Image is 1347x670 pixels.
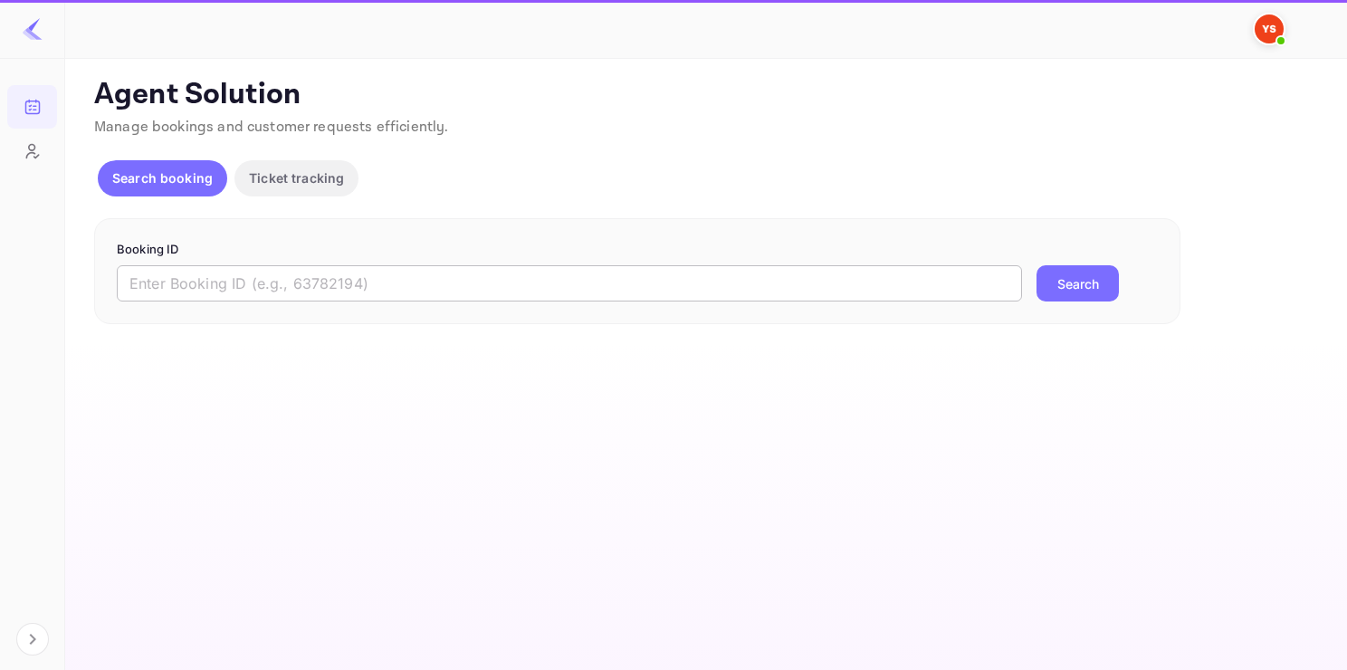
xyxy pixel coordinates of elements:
[117,241,1158,259] p: Booking ID
[7,85,57,127] a: Bookings
[7,129,57,171] a: Customers
[16,623,49,656] button: Expand navigation
[22,18,43,40] img: LiteAPI
[94,118,449,137] span: Manage bookings and customer requests efficiently.
[117,265,1022,301] input: Enter Booking ID (e.g., 63782194)
[1037,265,1119,301] button: Search
[249,168,344,187] p: Ticket tracking
[94,77,1314,113] p: Agent Solution
[112,168,213,187] p: Search booking
[1255,14,1284,43] img: Yandex Support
